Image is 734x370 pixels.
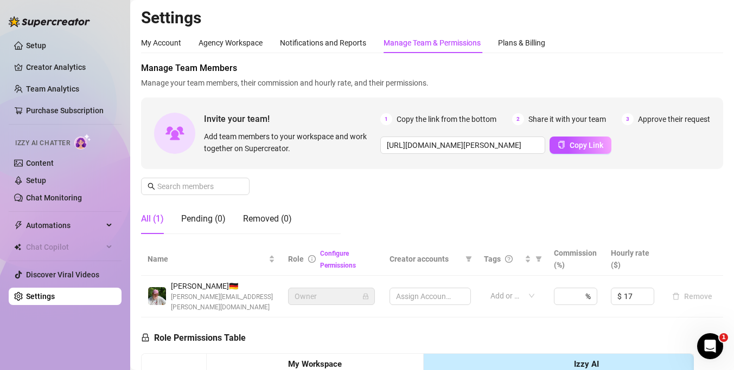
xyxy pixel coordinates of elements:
[505,255,513,263] span: question-circle
[308,255,316,263] span: info-circle
[288,255,304,263] span: Role
[26,193,82,202] a: Chat Monitoring
[295,288,368,304] span: Owner
[148,183,155,190] span: search
[141,332,246,345] h5: Role Permissions Table
[638,113,710,125] span: Approve their request
[15,138,70,148] span: Izzy AI Chatter
[9,16,90,27] img: logo-BBDzfeDw.svg
[397,113,496,125] span: Copy the link from the bottom
[14,221,23,230] span: thunderbolt
[26,270,99,279] a: Discover Viral Videos
[288,359,342,369] strong: My Workspace
[463,251,474,267] span: filter
[668,290,717,303] button: Remove
[141,243,282,276] th: Name
[204,131,376,154] span: Add team members to your workspace and work together on Supercreator.
[362,293,369,300] span: lock
[26,59,113,76] a: Creator Analytics
[171,280,275,292] span: [PERSON_NAME] 🇩🇪
[141,212,164,225] div: All (1)
[465,256,472,262] span: filter
[157,180,234,192] input: Search members
[171,292,275,313] span: [PERSON_NAME][EMAIL_ADDRESS][PERSON_NAME][DOMAIN_NAME]
[181,212,226,225] div: Pending (0)
[26,217,103,234] span: Automations
[390,253,461,265] span: Creator accounts
[14,243,21,251] img: Chat Copilot
[26,106,104,115] a: Purchase Subscription
[141,8,723,28] h2: Settings
[148,253,266,265] span: Name
[570,141,603,150] span: Copy Link
[535,256,542,262] span: filter
[320,250,356,269] a: Configure Permissions
[533,251,544,267] span: filter
[199,37,263,49] div: Agency Workspace
[148,287,166,305] img: Marius
[484,253,501,265] span: Tags
[697,333,723,359] iframe: Intercom live chat
[26,41,46,50] a: Setup
[141,37,181,49] div: My Account
[384,37,481,49] div: Manage Team & Permissions
[26,176,46,185] a: Setup
[141,333,150,342] span: lock
[719,333,728,342] span: 1
[243,212,292,225] div: Removed (0)
[204,112,380,126] span: Invite your team!
[622,113,634,125] span: 3
[26,85,79,93] a: Team Analytics
[604,243,661,276] th: Hourly rate ($)
[141,62,723,75] span: Manage Team Members
[74,134,91,150] img: AI Chatter
[498,37,545,49] div: Plans & Billing
[26,238,103,256] span: Chat Copilot
[547,243,604,276] th: Commission (%)
[550,137,611,154] button: Copy Link
[141,77,723,89] span: Manage your team members, their commission and hourly rate, and their permissions.
[26,292,55,301] a: Settings
[574,359,599,369] strong: Izzy AI
[512,113,524,125] span: 2
[280,37,366,49] div: Notifications and Reports
[558,141,565,148] span: copy
[380,113,392,125] span: 1
[26,159,54,167] a: Content
[528,113,606,125] span: Share it with your team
